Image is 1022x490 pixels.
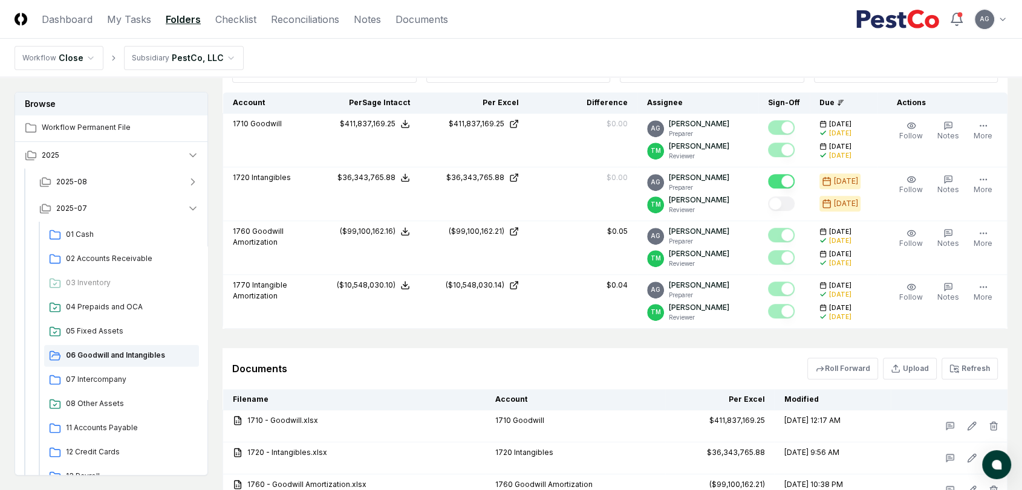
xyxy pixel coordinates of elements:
button: ($10,548,030.10) [337,280,410,291]
div: $36,343,765.88 [446,172,504,183]
div: $36,343,765.88 [706,447,764,458]
p: Preparer [669,129,729,138]
p: [PERSON_NAME] [669,141,729,152]
button: $36,343,765.88 [337,172,410,183]
span: 1770 [233,280,250,289]
span: 12 Credit Cards [66,446,194,457]
p: [PERSON_NAME] [669,195,729,205]
p: Preparer [669,237,729,246]
button: Mark complete [768,196,795,211]
h3: Browse [15,92,207,115]
span: 1710 [233,119,249,128]
div: [DATE] [829,236,851,245]
div: $0.00 [607,172,628,183]
span: 04 Prepaids and OCA [66,301,194,312]
div: $411,837,169.25 [709,415,764,426]
a: $411,837,169.25 [429,118,519,129]
p: Reviewer [669,205,729,214]
span: 11 Accounts Payable [66,422,194,433]
button: Follow [897,118,925,144]
span: Follow [899,292,923,301]
a: My Tasks [107,12,151,27]
div: [DATE] [829,151,851,160]
div: Due [819,97,868,108]
button: Upload [883,358,937,379]
a: Documents [395,12,448,27]
span: Workflow Permanent File [42,122,199,133]
div: 1760 Goodwill Amortization [495,479,656,490]
button: Mark complete [768,282,795,296]
span: Intangibles [252,173,291,182]
a: 04 Prepaids and OCA [44,297,199,318]
span: 2025-07 [56,203,87,214]
a: Folders [166,12,201,27]
div: [DATE] [829,290,851,299]
div: $0.05 [607,226,628,237]
span: [DATE] [829,227,851,236]
a: 1760 - Goodwill Amortization.xlsx [233,479,476,490]
button: Mark complete [768,143,795,157]
span: 01 Cash [66,229,194,240]
th: Per Excel [420,92,529,114]
span: Follow [899,239,923,248]
button: 2025 [15,142,209,169]
th: Assignee [637,92,758,114]
button: More [971,172,995,198]
button: Follow [897,172,925,198]
td: [DATE] 12:17 AM [774,410,891,442]
a: $36,343,765.88 [429,172,519,183]
a: 03 Inventory [44,272,199,294]
a: 11 Accounts Payable [44,417,199,439]
span: Follow [899,185,923,194]
button: AG [974,8,995,30]
div: ($99,100,162.21) [449,226,504,237]
span: [DATE] [829,281,851,290]
a: 07 Intercompany [44,369,199,391]
button: More [971,226,995,251]
span: Notes [937,185,959,194]
p: Reviewer [669,313,729,322]
button: Refresh [942,358,998,379]
a: 01 Cash [44,224,199,246]
button: Mark complete [768,174,795,189]
span: 1760 [233,227,250,236]
p: Preparer [669,183,729,192]
a: Workflow Permanent File [15,115,209,141]
a: ($99,100,162.21) [429,226,519,237]
a: 06 Goodwill and Intangibles [44,345,199,367]
div: [DATE] [834,198,858,209]
p: [PERSON_NAME] [669,302,729,313]
div: $411,837,169.25 [340,118,395,129]
p: Reviewer [669,152,729,161]
button: More [971,280,995,305]
a: 02 Accounts Receivable [44,248,199,270]
span: 2025 [42,150,59,161]
span: 03 Inventory [66,277,194,288]
nav: breadcrumb [15,46,244,70]
span: [DATE] [829,303,851,312]
a: 13 Payroll [44,466,199,488]
button: 2025-08 [30,169,209,195]
div: 1710 Goodwill [495,415,656,426]
span: 05 Fixed Assets [66,326,194,337]
button: Mark complete [768,250,795,265]
button: Roll Forward [807,358,878,379]
p: [PERSON_NAME] [669,118,729,129]
div: [DATE] [829,259,851,268]
p: [PERSON_NAME] [669,248,729,259]
p: [PERSON_NAME] [669,280,729,291]
a: Reconciliations [271,12,339,27]
span: AG [980,15,989,24]
div: $411,837,169.25 [449,118,504,129]
p: Reviewer [669,259,729,268]
button: Follow [897,226,925,251]
a: 05 Fixed Assets [44,321,199,343]
p: [PERSON_NAME] [669,226,729,237]
button: Mark complete [768,228,795,242]
button: More [971,118,995,144]
button: $411,837,169.25 [340,118,410,129]
span: AG [651,124,660,133]
button: Notes [935,280,962,305]
span: [DATE] [829,250,851,259]
span: 1720 [233,173,250,182]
